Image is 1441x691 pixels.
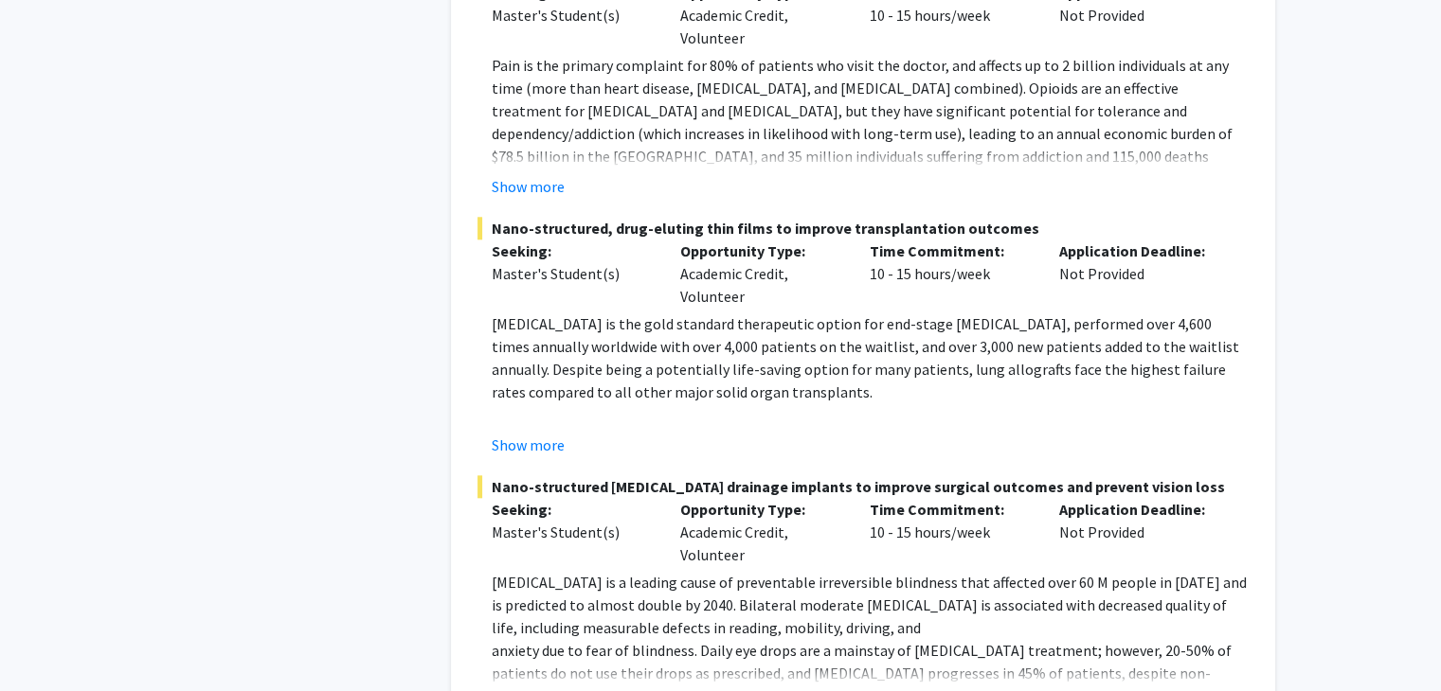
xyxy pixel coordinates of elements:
div: Master's Student(s) [492,521,653,543]
div: 10 - 15 hours/week [856,239,1045,308]
div: Academic Credit, Volunteer [666,498,856,566]
p: Time Commitment: [870,239,1031,262]
div: 10 - 15 hours/week [856,498,1045,566]
span: Nano-structured [MEDICAL_DATA] drainage implants to improve surgical outcomes and prevent vision ... [477,475,1249,498]
span: Nano-structured, drug-eluting thin films to improve transplantation outcomes [477,217,1249,239]
p: Seeking: [492,498,653,521]
p: Time Commitment: [870,498,1031,521]
div: Academic Credit, Volunteer [666,239,856,308]
div: Master's Student(s) [492,262,653,285]
p: Seeking: [492,239,653,262]
div: Master's Student(s) [492,4,653,27]
div: Not Provided [1045,239,1234,308]
button: Show more [492,175,565,198]
p: Application Deadline: [1059,498,1220,521]
div: Not Provided [1045,498,1234,566]
p: [MEDICAL_DATA] is a leading cause of preventable irreversible blindness that affected over 60 M p... [492,571,1249,639]
p: Pain is the primary complaint for 80% of patients who visit the doctor, and affects up to 2 billi... [492,54,1249,213]
p: Application Deadline: [1059,239,1220,262]
p: Opportunity Type: [680,498,841,521]
p: Opportunity Type: [680,239,841,262]
button: Show more [492,434,565,456]
p: [MEDICAL_DATA] is the gold standard therapeutic option for end-stage [MEDICAL_DATA], performed ov... [492,312,1249,403]
iframe: Chat [14,606,81,677]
